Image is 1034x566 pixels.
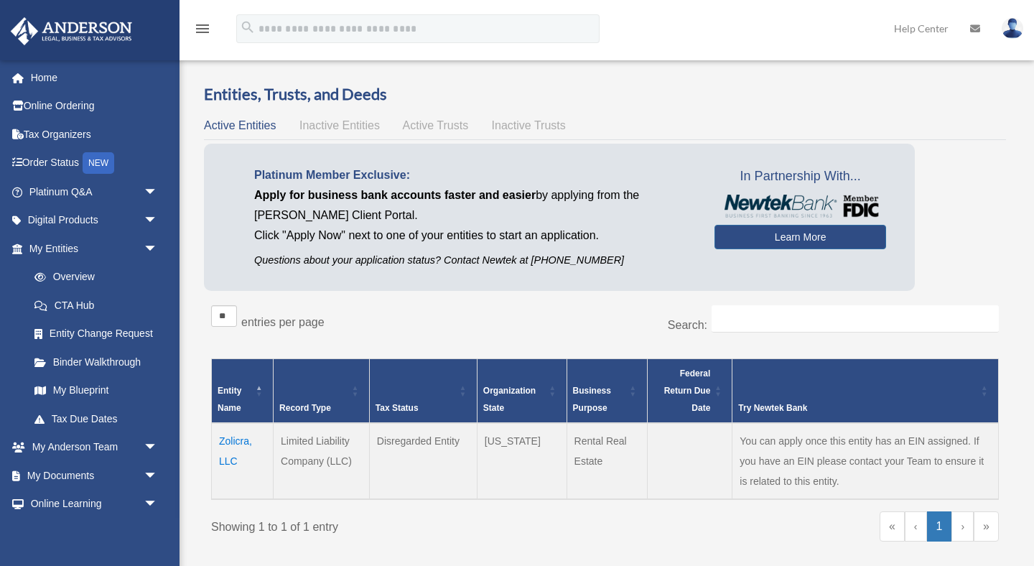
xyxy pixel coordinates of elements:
a: Entity Change Request [20,320,172,348]
img: Anderson Advisors Platinum Portal [6,17,136,45]
th: Try Newtek Bank : Activate to sort [732,358,999,423]
p: Click "Apply Now" next to one of your entities to start an application. [254,226,693,246]
a: My Anderson Teamarrow_drop_down [10,433,180,462]
span: In Partnership With... [714,165,886,188]
span: Organization State [483,386,536,413]
a: Next [951,511,974,542]
span: arrow_drop_down [144,206,172,236]
span: Entity Name [218,386,241,413]
a: Overview [20,263,165,292]
a: menu [194,25,211,37]
td: Rental Real Estate [567,423,647,499]
span: Inactive Entities [299,119,380,131]
th: Organization State: Activate to sort [477,358,567,423]
th: Record Type: Activate to sort [274,358,370,423]
img: NewtekBankLogoSM.png [722,195,879,218]
p: Platinum Member Exclusive: [254,165,693,185]
td: You can apply once this entity has an EIN assigned. If you have an EIN please contact your Team t... [732,423,999,499]
a: My Documentsarrow_drop_down [10,461,180,490]
span: arrow_drop_down [144,490,172,519]
a: Binder Walkthrough [20,348,172,376]
p: Questions about your application status? Contact Newtek at [PHONE_NUMBER] [254,251,693,269]
span: Active Trusts [403,119,469,131]
a: My Entitiesarrow_drop_down [10,234,172,263]
a: CTA Hub [20,291,172,320]
i: menu [194,20,211,37]
p: by applying from the [PERSON_NAME] Client Portal. [254,185,693,226]
span: Federal Return Due Date [664,368,711,413]
span: Record Type [279,403,331,413]
a: Online Ordering [10,92,180,121]
span: arrow_drop_down [144,433,172,463]
span: arrow_drop_down [144,234,172,264]
td: [US_STATE] [477,423,567,499]
th: Tax Status: Activate to sort [369,358,477,423]
a: Previous [905,511,927,542]
a: Online Learningarrow_drop_down [10,490,180,519]
span: Tax Status [376,403,419,413]
h3: Entities, Trusts, and Deeds [204,83,1006,106]
label: Search: [668,319,707,331]
span: Apply for business bank accounts faster and easier [254,189,536,201]
a: Digital Productsarrow_drop_down [10,206,180,235]
a: Tax Organizers [10,120,180,149]
label: entries per page [241,316,325,328]
span: Inactive Trusts [492,119,566,131]
span: arrow_drop_down [144,177,172,207]
a: Order StatusNEW [10,149,180,178]
a: Last [974,511,999,542]
img: User Pic [1002,18,1023,39]
span: arrow_drop_down [144,461,172,491]
div: Try Newtek Bank [738,399,977,417]
td: Disregarded Entity [369,423,477,499]
td: Limited Liability Company (LLC) [274,423,370,499]
a: Home [10,63,180,92]
th: Business Purpose: Activate to sort [567,358,647,423]
a: Platinum Q&Aarrow_drop_down [10,177,180,206]
a: My Blueprint [20,376,172,405]
a: Tax Due Dates [20,404,172,433]
div: NEW [83,152,114,174]
a: Learn More [714,225,886,249]
span: Active Entities [204,119,276,131]
a: 1 [927,511,952,542]
i: search [240,19,256,35]
th: Entity Name: Activate to invert sorting [212,358,274,423]
div: Showing 1 to 1 of 1 entry [211,511,595,537]
th: Federal Return Due Date: Activate to sort [647,358,732,423]
a: First [880,511,905,542]
span: Business Purpose [573,386,611,413]
td: Zolicra, LLC [212,423,274,499]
